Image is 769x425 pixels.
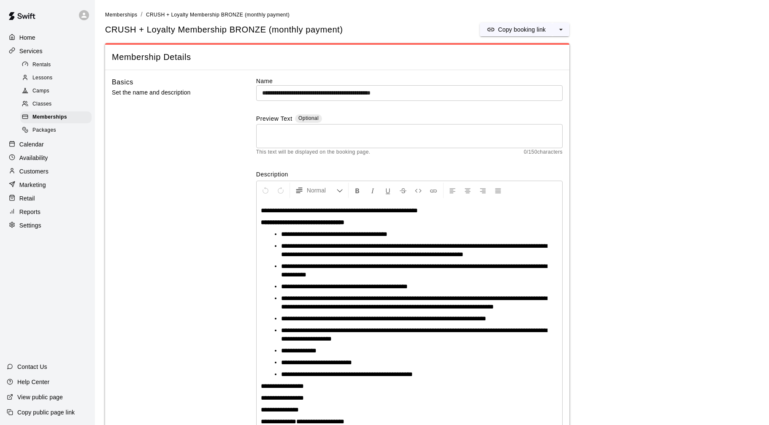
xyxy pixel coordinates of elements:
[298,115,319,121] span: Optional
[307,186,336,195] span: Normal
[7,138,88,151] a: Calendar
[366,183,380,198] button: Format Italics
[19,33,35,42] p: Home
[105,11,137,18] a: Memberships
[256,114,292,124] label: Preview Text
[20,125,92,136] div: Packages
[32,100,51,108] span: Classes
[20,58,95,71] a: Rentals
[20,72,92,84] div: Lessons
[17,393,63,401] p: View public page
[32,87,49,95] span: Camps
[396,183,410,198] button: Format Strikethrough
[20,85,95,98] a: Camps
[7,152,88,164] a: Availability
[17,378,49,386] p: Help Center
[381,183,395,198] button: Format Underline
[146,12,290,18] span: CRUSH + Loyalty Membership BRONZE (monthly payment)
[105,12,137,18] span: Memberships
[256,170,563,179] label: Description
[552,23,569,36] button: select merge strategy
[258,183,273,198] button: Undo
[292,183,347,198] button: Formatting Options
[7,206,88,218] a: Reports
[20,71,95,84] a: Lessons
[498,25,546,34] p: Copy booking link
[105,24,343,35] span: CRUSH + Loyalty Membership BRONZE (monthly payment)
[7,45,88,57] a: Services
[256,148,371,157] span: This text will be displayed on the booking page.
[141,10,142,19] li: /
[20,124,95,137] a: Packages
[20,59,92,71] div: Rentals
[20,111,92,123] div: Memberships
[7,192,88,205] a: Retail
[20,111,95,124] a: Memberships
[445,183,460,198] button: Left Align
[476,183,490,198] button: Right Align
[112,77,133,88] h6: Basics
[19,47,43,55] p: Services
[19,194,35,203] p: Retail
[19,140,44,149] p: Calendar
[411,183,425,198] button: Insert Code
[7,31,88,44] a: Home
[19,181,46,189] p: Marketing
[426,183,441,198] button: Insert Link
[20,98,95,111] a: Classes
[32,74,53,82] span: Lessons
[7,219,88,232] a: Settings
[460,183,475,198] button: Center Align
[19,154,48,162] p: Availability
[17,363,47,371] p: Contact Us
[105,10,759,19] nav: breadcrumb
[480,23,552,36] button: Copy booking link
[480,23,569,36] div: split button
[7,179,88,191] a: Marketing
[19,167,49,176] p: Customers
[350,183,365,198] button: Format Bold
[17,408,75,417] p: Copy public page link
[19,221,41,230] p: Settings
[256,77,563,85] label: Name
[20,85,92,97] div: Camps
[20,98,92,110] div: Classes
[32,126,56,135] span: Packages
[524,148,563,157] span: 0 / 150 characters
[32,113,67,122] span: Memberships
[19,208,41,216] p: Reports
[273,183,288,198] button: Redo
[491,183,505,198] button: Justify Align
[112,87,229,98] p: Set the name and description
[7,165,88,178] a: Customers
[112,51,563,63] span: Membership Details
[32,61,51,69] span: Rentals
